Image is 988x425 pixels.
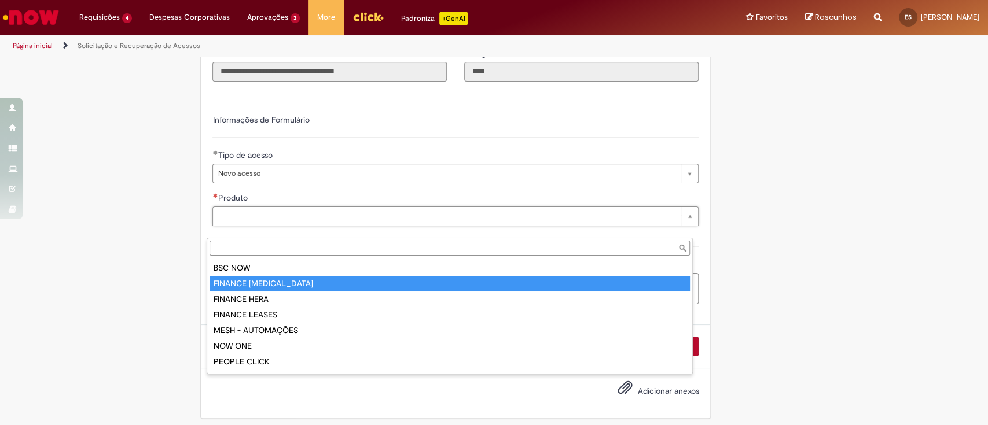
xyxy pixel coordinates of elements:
div: MESH - AUTOMAÇÕES [210,323,690,338]
div: FINANCE LEASES [210,307,690,323]
div: BSC NOW [210,260,690,276]
div: FINANCE HERA [210,291,690,307]
div: PEOPLE LUPI [210,369,690,385]
ul: Produto [207,258,692,374]
div: PEOPLE CLICK [210,354,690,369]
div: NOW ONE [210,338,690,354]
div: FINANCE [MEDICAL_DATA] [210,276,690,291]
